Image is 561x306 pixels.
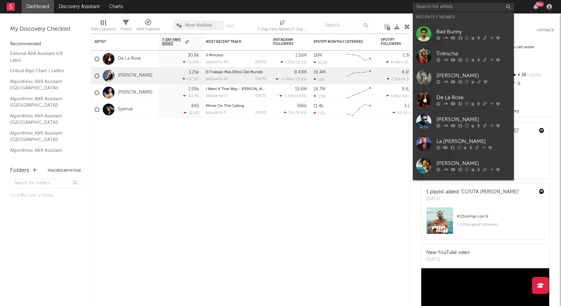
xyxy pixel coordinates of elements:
[118,73,153,79] a: [PERSON_NAME]
[206,94,228,98] div: popularity: 57
[206,104,266,108] div: Mirror On The Ceiling
[276,77,307,81] div: ( )
[206,54,223,57] a: 5 Minutos
[206,104,244,108] a: Mirror On The Ceiling
[391,78,400,81] span: 7.32k
[206,71,266,74] div: El Trabajo Más Difícil Del Mundo
[294,111,306,115] span: -79.9 %
[255,94,266,98] div: [DATE]
[402,111,414,115] span: -13.6 %
[403,53,415,58] div: 1.38M
[118,107,133,112] a: Syamali
[10,95,74,109] a: Algorithmic A&R Assistant ([GEOGRAPHIC_DATA])
[10,40,81,48] div: Recommended
[295,87,307,91] div: 15.6M
[162,38,184,46] span: 7-Day Fans Added
[280,78,292,81] span: -4.49k
[413,89,514,111] a: De La Rose
[91,17,115,36] div: Edit Columns
[10,112,74,126] a: Algorithmic A&R Assistant ([GEOGRAPHIC_DATA])
[206,77,228,81] div: popularity: 30
[404,104,415,108] div: 3.25k
[185,23,212,28] span: Most Notified
[183,77,199,81] div: +37.6 %
[295,53,307,58] div: 1.16M
[91,25,115,33] div: Edit Columns
[457,221,544,229] div: 1.02M playlist followers
[313,77,325,82] div: 111k
[188,53,199,58] div: 30.8k
[10,130,74,143] a: Algorithmic A&R Assistant ([GEOGRAPHIC_DATA])
[416,13,510,21] div: Recently Viewed
[257,17,308,36] div: 7-Day Fans Added (7-Day Fans Added)
[413,67,514,89] a: [PERSON_NAME]
[436,50,510,58] div: Tokischa
[344,84,374,101] svg: Chart title
[10,78,74,92] a: Algorithmic A&R Assistant ([GEOGRAPHIC_DATA])
[386,94,415,98] div: ( )
[426,189,519,196] div: 1 playlist added
[460,190,519,194] a: "COSITA [PERSON_NAME]"
[509,71,554,80] div: 38
[10,67,74,75] a: Critical Algo Chart / LatAm
[280,60,307,64] div: ( )
[533,4,538,9] button: 99+
[226,24,235,28] button: Save
[313,70,326,75] div: 18.4M
[284,94,295,98] span: -1.94k
[136,17,160,36] div: A&R Pipeline
[321,20,371,30] input: Search...
[206,87,266,91] div: I Want It That Way - KARYO Remix
[206,71,263,74] a: El Trabajo Más Difícil Del Mundo
[10,25,81,33] div: My Discovery Checklist
[118,56,141,62] a: De La Rose
[121,25,131,33] div: Filters
[413,133,514,155] a: La [PERSON_NAME]
[413,111,514,133] a: [PERSON_NAME]
[413,3,514,11] input: Search for artists
[401,94,414,98] span: -60.6 %
[344,51,374,67] svg: Chart title
[118,90,153,95] a: [PERSON_NAME]
[344,67,374,84] svg: Chart title
[413,23,514,45] a: Bad Bunny
[413,45,514,67] a: Tokischa
[257,25,308,33] div: 7-Day Fans Added (7-Day Fans Added)
[313,104,324,108] div: 11.4k
[273,38,297,46] div: Instagram Followers
[255,77,266,81] div: [DATE]
[284,111,307,115] div: ( )
[10,167,29,175] div: Folders
[537,27,554,34] button: Untrack
[436,137,510,145] div: La [PERSON_NAME]
[436,72,510,80] div: [PERSON_NAME]
[344,101,374,118] svg: Chart title
[189,70,199,75] div: 3.25k
[297,104,307,108] div: 396k
[457,213,544,221] div: # 22 on Pop con Ñ
[183,60,199,64] div: +5.14 %
[393,111,415,115] div: ( )
[136,25,160,33] div: A&R Pipeline
[188,87,199,91] div: 1.99k
[436,28,510,36] div: Bad Bunny
[206,111,226,115] div: popularity: 0
[288,111,293,115] span: 78
[313,53,322,58] div: 16M
[293,78,306,81] span: +23.8 %
[206,54,266,57] div: 5 Minutos
[206,60,228,64] div: popularity: 69
[313,60,327,65] div: 62.2k
[313,111,325,115] div: -131
[436,93,510,102] div: De La Rose
[387,77,415,81] div: ( )
[413,155,514,176] a: [PERSON_NAME]
[509,80,554,88] div: 0
[10,147,74,161] a: Algorithmic A&R Assistant ([GEOGRAPHIC_DATA])
[313,87,325,91] div: 18.7M
[426,196,519,202] div: [DATE]
[183,94,199,98] div: -43.9 %
[436,115,510,123] div: [PERSON_NAME]
[47,169,81,172] button: Tracked Artists(4)
[421,207,549,239] a: #22onPop con Ñ1.02Mplaylist followers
